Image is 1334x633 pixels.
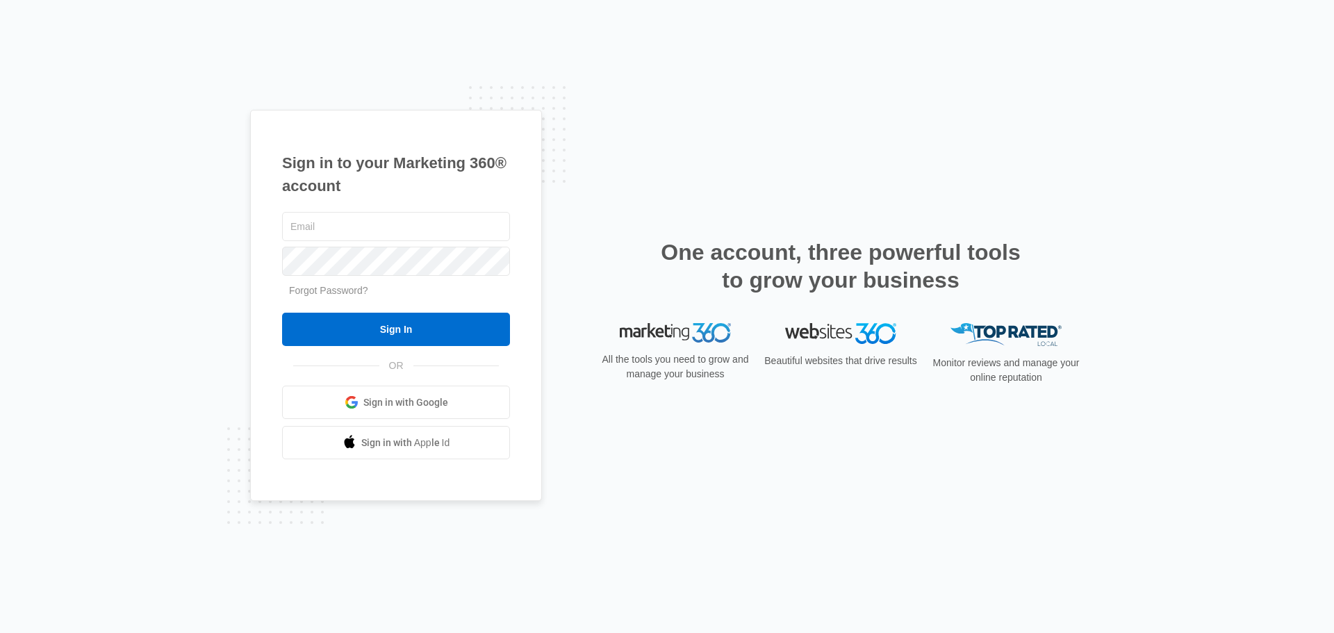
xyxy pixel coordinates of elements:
[928,356,1084,385] p: Monitor reviews and manage your online reputation
[379,359,413,373] span: OR
[620,323,731,343] img: Marketing 360
[785,323,896,343] img: Websites 360
[598,352,753,381] p: All the tools you need to grow and manage your business
[289,285,368,296] a: Forgot Password?
[282,313,510,346] input: Sign In
[361,436,450,450] span: Sign in with Apple Id
[657,238,1025,294] h2: One account, three powerful tools to grow your business
[763,354,919,368] p: Beautiful websites that drive results
[950,323,1062,346] img: Top Rated Local
[282,426,510,459] a: Sign in with Apple Id
[282,212,510,241] input: Email
[282,151,510,197] h1: Sign in to your Marketing 360® account
[363,395,448,410] span: Sign in with Google
[282,386,510,419] a: Sign in with Google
